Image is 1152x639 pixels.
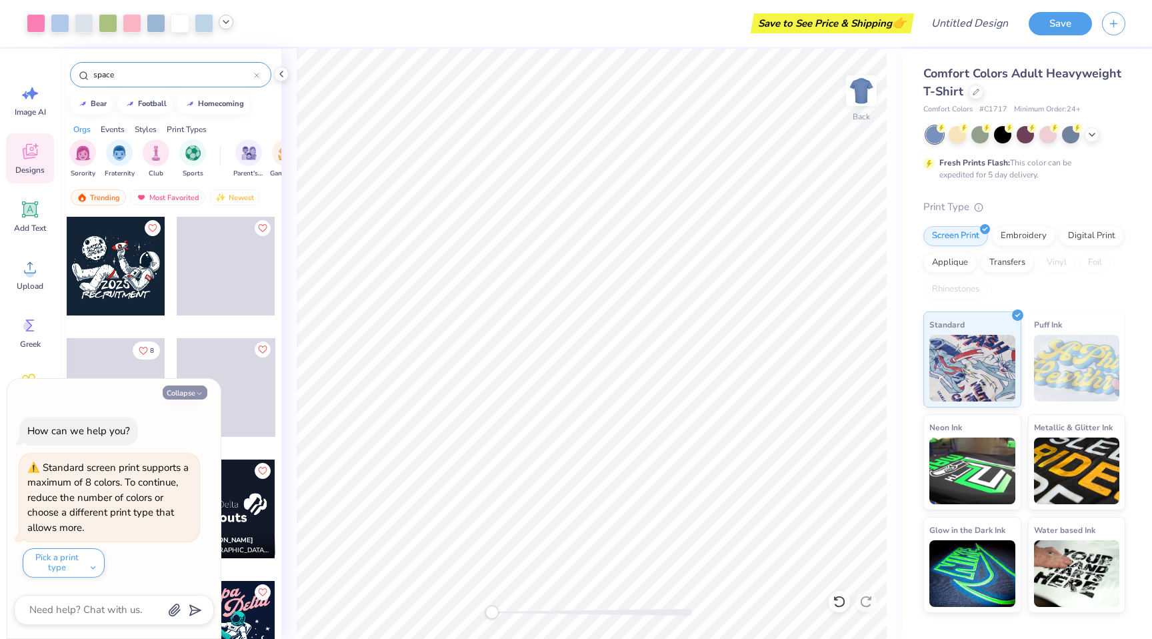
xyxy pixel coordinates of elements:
button: Like [255,463,271,479]
span: Comfort Colors [923,104,973,115]
button: Pick a print type [23,548,105,578]
img: Glow in the Dark Ink [929,540,1015,607]
img: Back [848,77,875,104]
button: Like [145,220,161,236]
span: Glow in the Dark Ink [929,523,1005,537]
div: homecoming [198,100,244,107]
button: homecoming [177,94,250,114]
div: Back [853,111,870,123]
img: Standard [929,335,1015,402]
button: filter button [233,139,264,179]
div: filter for Fraternity [105,139,135,179]
img: Game Day Image [278,145,293,161]
div: filter for Sports [179,139,206,179]
span: Water based Ink [1034,523,1095,537]
div: How can we help you? [27,424,130,438]
img: Sorority Image [75,145,91,161]
div: Rhinestones [923,279,988,299]
div: Newest [209,189,260,205]
span: Upload [17,281,43,291]
span: Club [149,169,163,179]
span: [GEOGRAPHIC_DATA], [GEOGRAPHIC_DATA] [198,546,270,556]
img: trending.gif [77,193,87,202]
button: Like [133,342,160,360]
span: Metallic & Glitter Ink [1034,420,1113,434]
input: Try "Alpha" [92,68,254,81]
img: Metallic & Glitter Ink [1034,438,1120,504]
span: Sports [183,169,203,179]
button: filter button [143,139,169,179]
button: football [117,94,173,114]
button: Save [1029,12,1092,35]
span: Standard [929,317,965,332]
div: filter for Sorority [69,139,96,179]
div: Styles [135,123,157,135]
span: [PERSON_NAME] [198,536,253,545]
div: Accessibility label [485,606,499,619]
div: Applique [923,253,977,273]
span: Game Day [270,169,301,179]
div: Foil [1079,253,1111,273]
div: Print Type [923,199,1125,215]
img: trend_line.gif [125,100,135,108]
div: Standard screen print supports a maximum of 8 colors. To continue, reduce the number of colors or... [27,461,189,534]
button: Like [255,584,271,600]
span: Sorority [71,169,95,179]
div: Save to See Price & Shipping [754,13,911,33]
img: newest.gif [215,193,226,202]
button: filter button [105,139,135,179]
div: football [138,100,167,107]
div: Most Favorited [130,189,205,205]
button: bear [70,94,113,114]
img: Sports Image [185,145,201,161]
div: Embroidery [992,226,1055,246]
img: Parent's Weekend Image [241,145,257,161]
div: This color can be expedited for 5 day delivery. [939,157,1103,181]
div: bear [91,100,107,107]
span: Add Text [14,223,46,233]
span: Puff Ink [1034,317,1062,332]
img: Club Image [149,145,163,161]
span: Neon Ink [929,420,962,434]
div: Vinyl [1038,253,1075,273]
img: Puff Ink [1034,335,1120,402]
span: Designs [15,165,45,175]
span: Minimum Order: 24 + [1014,104,1081,115]
button: Collapse [163,386,207,400]
span: # C1717 [979,104,1007,115]
span: Comfort Colors Adult Heavyweight T-Shirt [923,65,1121,99]
button: Like [255,220,271,236]
img: trend_line.gif [185,100,195,108]
img: Neon Ink [929,438,1015,504]
img: trend_line.gif [77,100,88,108]
div: Trending [71,189,126,205]
div: Digital Print [1059,226,1124,246]
span: 8 [150,348,154,354]
span: Greek [20,339,41,350]
div: filter for Parent's Weekend [233,139,264,179]
input: Untitled Design [921,10,1019,37]
div: Events [101,123,125,135]
div: Transfers [981,253,1034,273]
img: Fraternity Image [112,145,127,161]
span: Fraternity [105,169,135,179]
button: Like [255,342,271,358]
div: Orgs [73,123,91,135]
button: filter button [270,139,301,179]
button: filter button [69,139,96,179]
span: Parent's Weekend [233,169,264,179]
div: Print Types [167,123,207,135]
span: 👉 [892,15,907,31]
div: Screen Print [923,226,988,246]
strong: Fresh Prints Flash: [939,157,1010,168]
span: Image AI [15,107,46,117]
img: Water based Ink [1034,540,1120,607]
div: filter for Club [143,139,169,179]
button: filter button [179,139,206,179]
div: filter for Game Day [270,139,301,179]
img: most_fav.gif [136,193,147,202]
